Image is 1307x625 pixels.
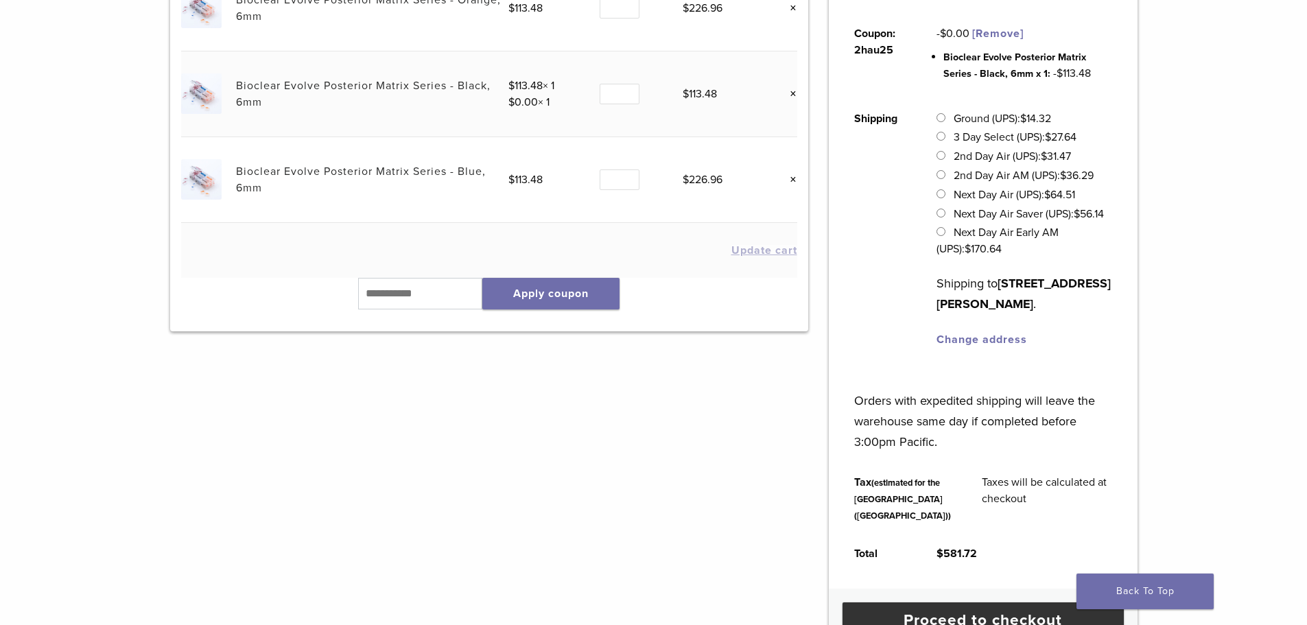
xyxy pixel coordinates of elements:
[181,73,222,114] img: Bioclear Evolve Posterior Matrix Series - Black, 6mm
[1076,574,1214,609] a: Back To Top
[1074,207,1104,221] bdi: 56.14
[779,85,797,103] a: Remove this item
[1060,169,1066,182] span: $
[940,27,969,40] span: 0.00
[508,1,543,15] bdi: 113.48
[854,370,1111,452] p: Orders with expedited shipping will leave the warehouse same day if completed before 3:00pm Pacific.
[508,1,515,15] span: $
[508,79,515,93] span: $
[1044,188,1050,202] span: $
[937,547,943,561] span: $
[1041,150,1071,163] bdi: 31.47
[954,150,1071,163] label: 2nd Day Air (UPS):
[954,207,1104,221] label: Next Day Air Saver (UPS):
[236,165,486,195] a: Bioclear Evolve Posterior Matrix Series - Blue, 6mm
[972,27,1024,40] a: Remove 2hau25 coupon
[943,51,1086,80] span: Bioclear Evolve Posterior Matrix Series - Black, 6mm x 1:
[839,99,921,359] th: Shipping
[683,1,689,15] span: $
[839,463,967,534] th: Tax
[921,14,1127,99] td: -
[508,79,554,93] span: × 1
[965,242,971,256] span: $
[508,95,550,109] span: × 1
[181,159,222,200] img: Bioclear Evolve Posterior Matrix Series - Blue, 6mm
[954,130,1076,144] label: 3 Day Select (UPS):
[937,226,1058,256] label: Next Day Air Early AM (UPS):
[965,242,1002,256] bdi: 170.64
[236,79,491,109] a: Bioclear Evolve Posterior Matrix Series - Black, 6mm
[508,173,543,187] bdi: 113.48
[954,169,1094,182] label: 2nd Day Air AM (UPS):
[937,547,977,561] bdi: 581.72
[854,477,951,521] small: (estimated for the [GEOGRAPHIC_DATA] ([GEOGRAPHIC_DATA]))
[683,173,689,187] span: $
[839,14,921,99] th: Coupon: 2hau25
[1053,67,1091,80] span: - 113.48
[508,79,543,93] bdi: 113.48
[508,95,538,109] bdi: 0.00
[967,463,1127,534] td: Taxes will be calculated at checkout
[954,112,1051,126] label: Ground (UPS):
[779,171,797,189] a: Remove this item
[731,245,797,256] button: Update cart
[1020,112,1026,126] span: $
[954,188,1075,202] label: Next Day Air (UPS):
[508,173,515,187] span: $
[1057,67,1063,80] span: $
[508,95,515,109] span: $
[683,87,689,101] span: $
[1045,130,1076,144] bdi: 27.64
[940,27,946,40] span: $
[1044,188,1075,202] bdi: 64.51
[683,173,722,187] bdi: 226.96
[1020,112,1051,126] bdi: 14.32
[839,534,921,573] th: Total
[1045,130,1051,144] span: $
[683,1,722,15] bdi: 226.96
[937,333,1027,346] a: Change address
[482,278,620,309] button: Apply coupon
[937,276,1111,311] strong: [STREET_ADDRESS][PERSON_NAME]
[683,87,717,101] bdi: 113.48
[937,273,1111,314] p: Shipping to .
[1041,150,1047,163] span: $
[1074,207,1080,221] span: $
[1060,169,1094,182] bdi: 36.29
